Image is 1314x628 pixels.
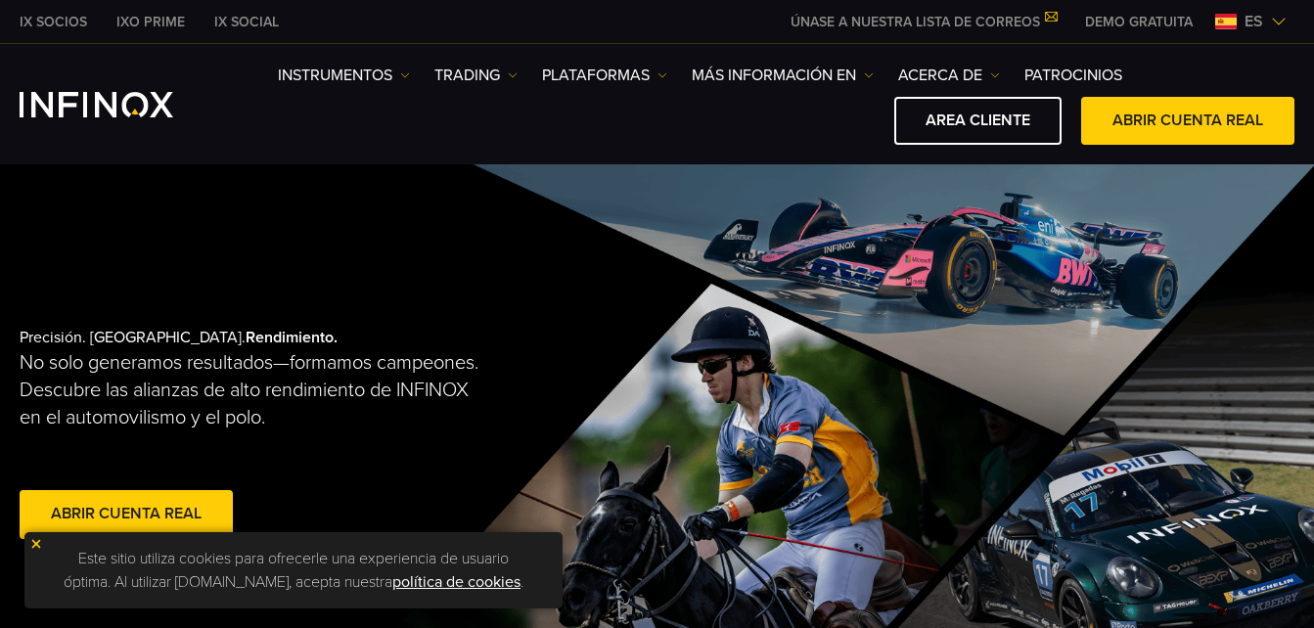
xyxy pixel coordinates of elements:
[200,12,294,32] a: INFINOX
[20,490,233,538] a: Abrir cuenta real
[5,12,102,32] a: INFINOX
[20,349,478,431] p: No solo generamos resultados—formamos campeones. Descubre las alianzas de alto rendimiento de INF...
[1081,97,1294,145] a: ABRIR CUENTA REAL
[776,14,1070,30] a: ÚNASE A NUESTRA LISTA DE CORREOS
[1070,12,1207,32] a: INFINOX MENU
[102,12,200,32] a: INFINOX
[20,296,593,574] div: Precisión. [GEOGRAPHIC_DATA].
[1024,64,1122,87] a: Patrocinios
[392,572,521,592] a: política de cookies
[692,64,874,87] a: Más información en
[894,97,1062,145] a: AREA CLIENTE
[278,64,410,87] a: Instrumentos
[542,64,667,87] a: PLATAFORMAS
[898,64,1000,87] a: ACERCA DE
[34,542,553,599] p: Este sitio utiliza cookies para ofrecerle una experiencia de usuario óptima. Al utilizar [DOMAIN_...
[246,328,338,347] strong: Rendimiento.
[29,537,43,551] img: yellow close icon
[20,92,219,117] a: INFINOX Logo
[434,64,518,87] a: TRADING
[1237,10,1271,33] span: es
